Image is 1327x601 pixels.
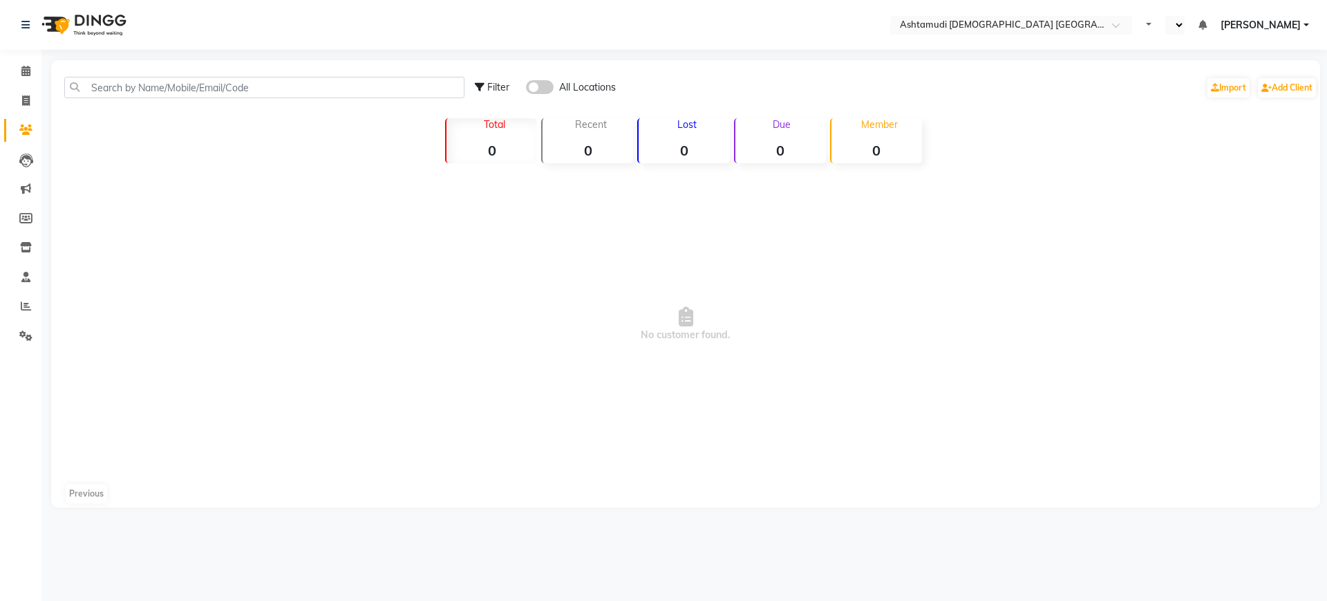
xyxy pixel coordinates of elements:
p: Total [452,118,537,131]
input: Search by Name/Mobile/Email/Code [64,77,464,98]
span: No customer found. [51,169,1320,480]
img: logo [35,6,130,44]
strong: 0 [639,142,729,159]
a: Add Client [1258,78,1316,98]
strong: 0 [543,142,633,159]
span: All Locations [559,80,616,95]
p: Recent [548,118,633,131]
p: Due [738,118,826,131]
strong: 0 [831,142,922,159]
a: Import [1207,78,1250,98]
strong: 0 [446,142,537,159]
strong: 0 [735,142,826,159]
p: Lost [644,118,729,131]
p: Member [837,118,922,131]
span: [PERSON_NAME] [1221,18,1301,33]
span: Filter [487,81,509,93]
